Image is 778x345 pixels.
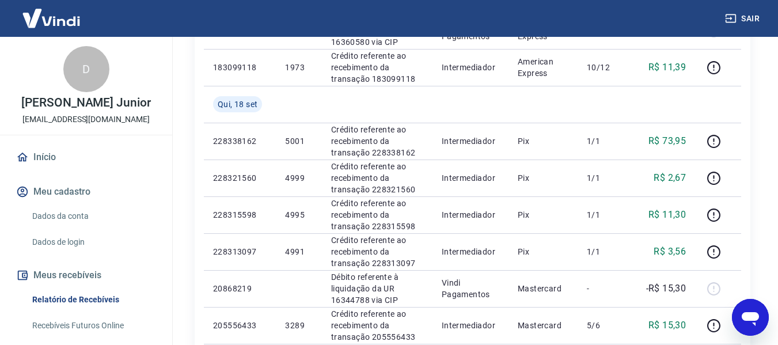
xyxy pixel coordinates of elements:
p: Intermediador [442,209,499,221]
p: 3289 [285,320,312,331]
p: 1/1 [587,209,621,221]
p: Pix [518,209,568,221]
p: - [587,283,621,294]
p: Pix [518,246,568,257]
p: Intermediador [442,320,499,331]
a: Dados da conta [28,204,158,228]
p: Crédito referente ao recebimento da transação 205556433 [331,308,423,343]
a: Relatório de Recebíveis [28,288,158,312]
p: Crédito referente ao recebimento da transação 228321560 [331,161,423,195]
p: R$ 73,95 [648,134,686,148]
a: Dados de login [28,230,158,254]
p: 4991 [285,246,312,257]
p: Mastercard [518,283,568,294]
p: 228313097 [213,246,267,257]
p: 5001 [285,135,312,147]
p: -R$ 15,30 [646,282,686,295]
p: 1/1 [587,172,621,184]
p: 228321560 [213,172,267,184]
p: Crédito referente ao recebimento da transação 228315598 [331,198,423,232]
p: 4995 [285,209,312,221]
p: Vindi Pagamentos [442,277,499,300]
p: 183099118 [213,62,267,73]
span: Qui, 18 set [218,98,257,110]
p: R$ 15,30 [648,319,686,332]
p: 205556433 [213,320,267,331]
p: 4999 [285,172,312,184]
p: 228315598 [213,209,267,221]
button: Sair [723,8,764,29]
button: Meus recebíveis [14,263,158,288]
p: 10/12 [587,62,621,73]
button: Meu cadastro [14,179,158,204]
p: 1/1 [587,246,621,257]
p: 1/1 [587,135,621,147]
img: Vindi [14,1,89,36]
p: R$ 3,56 [654,245,686,259]
p: Intermediador [442,62,499,73]
p: Débito referente à liquidação da UR 16344788 via CIP [331,271,423,306]
p: Intermediador [442,172,499,184]
p: 5/6 [587,320,621,331]
p: R$ 11,30 [648,208,686,222]
p: 20868219 [213,283,267,294]
p: Crédito referente ao recebimento da transação 228338162 [331,124,423,158]
p: Mastercard [518,320,568,331]
a: Início [14,145,158,170]
a: Recebíveis Futuros Online [28,314,158,338]
p: Crédito referente ao recebimento da transação 183099118 [331,50,423,85]
p: [PERSON_NAME] Junior [21,97,151,109]
iframe: Botão para abrir a janela de mensagens [732,299,769,336]
p: 228338162 [213,135,267,147]
p: Crédito referente ao recebimento da transação 228313097 [331,234,423,269]
p: Intermediador [442,246,499,257]
p: R$ 11,39 [648,60,686,74]
p: R$ 2,67 [654,171,686,185]
p: 1973 [285,62,312,73]
div: D [63,46,109,92]
p: [EMAIL_ADDRESS][DOMAIN_NAME] [22,113,150,126]
p: Pix [518,135,568,147]
p: Pix [518,172,568,184]
p: American Express [518,56,568,79]
p: Intermediador [442,135,499,147]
